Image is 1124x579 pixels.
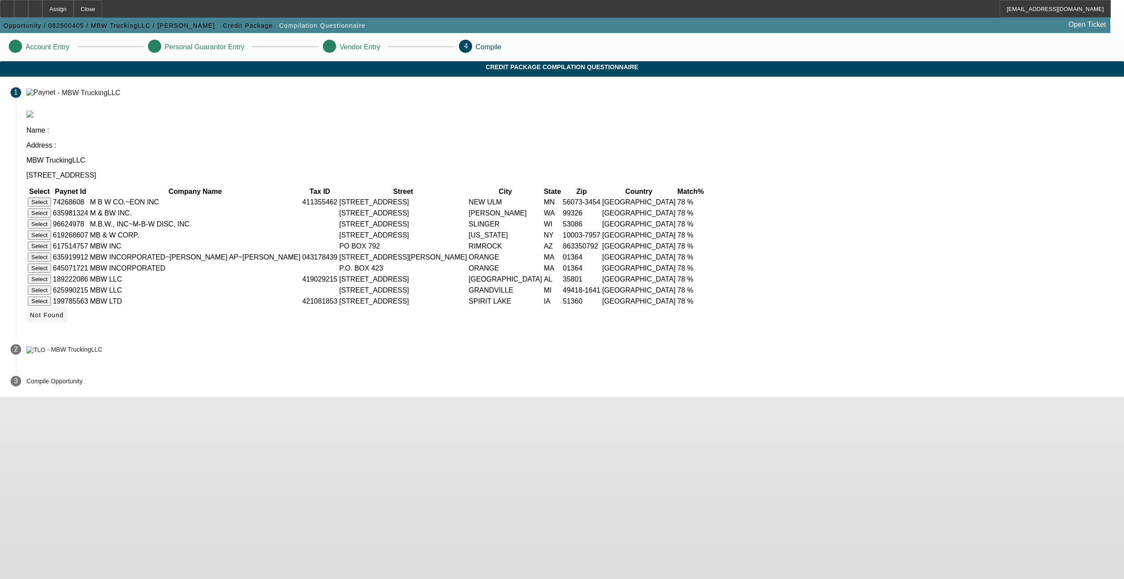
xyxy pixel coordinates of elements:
[89,197,301,207] td: M B W CO.~EON INC
[562,219,601,229] td: 53086
[602,230,676,240] td: [GEOGRAPHIC_DATA]
[468,197,543,207] td: NEW ULM
[89,219,301,229] td: M.B.W., INC~M-B-W DISC, INC
[602,219,676,229] td: [GEOGRAPHIC_DATA]
[26,111,33,118] img: paynet_logo.jpg
[302,187,338,196] th: Tax ID
[47,346,102,353] div: - MBW TruckingLLC
[544,230,562,240] td: NY
[544,252,562,262] td: MA
[468,208,543,218] td: [PERSON_NAME]
[52,197,89,207] td: 74268608
[52,274,89,284] td: 189222086
[562,187,601,196] th: Zip
[677,252,704,262] td: 78 %
[468,241,543,251] td: RIMROCK
[89,296,301,306] td: MBW LTD
[544,274,562,284] td: AL
[28,241,51,251] button: Select
[339,274,467,284] td: [STREET_ADDRESS]
[562,230,601,240] td: 10003-7957
[476,43,502,51] p: Compile
[677,219,704,229] td: 78 %
[302,296,338,306] td: 421081853
[279,22,366,29] span: Compilation Questionnaire
[339,296,467,306] td: [STREET_ADDRESS]
[14,377,18,385] span: 3
[339,285,467,295] td: [STREET_ADDRESS]
[544,219,562,229] td: WI
[562,285,601,295] td: 49418-1641
[544,263,562,273] td: MA
[28,286,51,295] button: Select
[544,285,562,295] td: MI
[26,43,70,51] p: Account Entry
[26,171,1113,179] p: [STREET_ADDRESS]
[468,296,543,306] td: SPIRIT LAKE
[602,252,676,262] td: [GEOGRAPHIC_DATA]
[544,296,562,306] td: IA
[339,219,467,229] td: [STREET_ADDRESS]
[89,230,301,240] td: MB & W CORP.
[302,252,338,262] td: 043178439
[562,274,601,284] td: 35801
[52,241,89,251] td: 617514757
[562,252,601,262] td: 01364
[52,219,89,229] td: 96624978
[28,264,51,273] button: Select
[677,197,704,207] td: 78 %
[677,274,704,284] td: 78 %
[89,208,301,218] td: M & BW INC.
[52,285,89,295] td: 625990215
[28,219,51,229] button: Select
[57,89,120,96] div: - MBW TruckingLLC
[677,241,704,251] td: 78 %
[26,141,1113,149] p: Address :
[52,252,89,262] td: 635919912
[339,230,467,240] td: [STREET_ADDRESS]
[468,219,543,229] td: SLINGER
[339,252,467,262] td: [STREET_ADDRESS][PERSON_NAME]
[544,208,562,218] td: WA
[339,208,467,218] td: [STREET_ADDRESS]
[26,156,1113,164] p: MBW TruckingLLC
[26,307,67,323] button: Not Found
[562,197,601,207] td: 56073-3454
[677,230,704,240] td: 78 %
[468,230,543,240] td: [US_STATE]
[4,22,215,29] span: Opportunity / 082500405 / MBW TruckingLLC / [PERSON_NAME]
[1065,17,1109,32] a: Open Ticket
[677,285,704,295] td: 78 %
[26,378,83,385] p: Compile Opportunity
[221,18,275,33] button: Credit Package
[52,208,89,218] td: 635981324
[468,285,543,295] td: GRANDVILLE
[89,263,301,273] td: MBW INCORPORATED
[468,263,543,273] td: ORANGE
[602,274,676,284] td: [GEOGRAPHIC_DATA]
[339,197,467,207] td: [STREET_ADDRESS]
[89,274,301,284] td: MBW LLC
[30,312,64,319] span: Not Found
[602,296,676,306] td: [GEOGRAPHIC_DATA]
[223,22,273,29] span: Credit Package
[544,241,562,251] td: AZ
[277,18,368,33] button: Compilation Questionnaire
[602,187,676,196] th: Country
[562,241,601,251] td: 863350792
[26,89,55,96] img: Paynet
[28,297,51,306] button: Select
[340,43,381,51] p: Vendor Entry
[89,187,301,196] th: Company Name
[28,252,51,262] button: Select
[28,275,51,284] button: Select
[28,230,51,240] button: Select
[468,187,543,196] th: City
[165,43,244,51] p: Personal Guarantor Entry
[52,296,89,306] td: 199785563
[677,263,704,273] td: 78 %
[602,263,676,273] td: [GEOGRAPHIC_DATA]
[302,197,338,207] td: 411355462
[339,187,467,196] th: Street
[544,197,562,207] td: MN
